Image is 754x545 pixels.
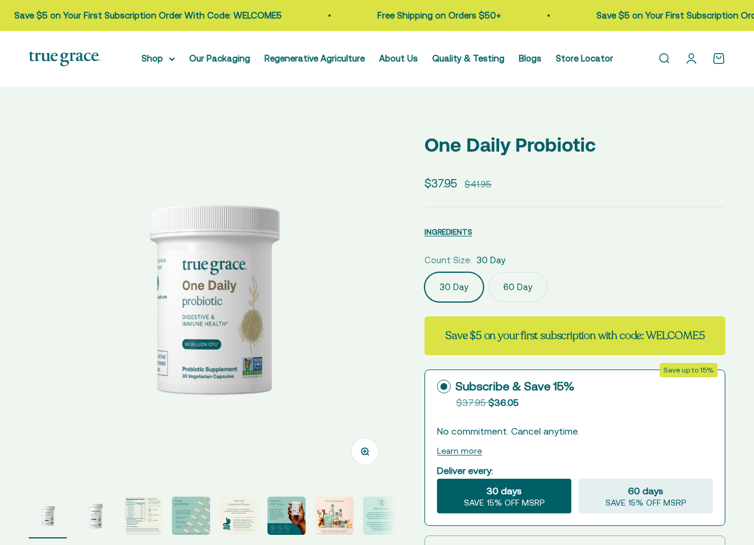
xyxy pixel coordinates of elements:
button: Go to item 2 [76,497,115,538]
a: Regenerative Agriculture [264,53,365,63]
summary: Shop [141,51,175,66]
button: Go to item 1 [29,497,67,538]
img: Every lot of True Grace supplements undergoes extensive third-party testing. Regulation says we d... [363,497,401,535]
img: Daily Probiotic forDigestive and Immune Support:* - 90 Billion CFU at time of manufacturing (30 B... [29,497,67,535]
a: Free Shipping on Orders $50+ [367,10,491,20]
button: INGREDIENTS [424,224,472,239]
img: Protects the probiotic cultures from light, moisture, and oxygen, extending shelf life and ensuri... [267,497,306,535]
img: Our full product line provides a robust and comprehensive offering for a true foundation of healt... [315,497,353,535]
button: Go to item 6 [267,497,306,538]
strong: Save $5 on your first subscription with code: WELCOME5 [445,328,704,343]
a: Blogs [519,53,541,63]
button: Go to item 7 [315,497,353,538]
img: Our probiotics undergo extensive third-party testing at Purity-IQ Inc., a global organization del... [124,497,162,535]
button: Go to item 5 [220,497,258,538]
button: Go to item 8 [363,497,401,538]
a: Quality & Testing [432,53,504,63]
p: Save $5 on Your First Subscription Order With Code: WELCOME5 [4,8,272,23]
a: Our Packaging [189,53,250,63]
compare-at-price: $41.95 [464,177,491,192]
legend: Count Size: [424,253,472,267]
img: Daily Probiotic forDigestive and Immune Support:* - 90 Billion CFU at time of manufacturing (30 B... [76,497,115,535]
span: INGREDIENTS [424,227,472,236]
span: 30 Day [476,253,506,267]
a: Store Locator [556,53,613,63]
button: Go to item 4 [172,497,210,538]
sale-price: $37.95 [424,174,457,192]
button: Go to item 3 [124,497,162,538]
img: Provide protection from stomach acid, allowing the probiotics to survive digestion and reach the ... [220,497,258,535]
a: About Us [379,53,418,63]
p: One Daily Probiotic [424,130,725,160]
img: Daily Probiotic forDigestive and Immune Support:* - 90 Billion CFU at time of manufacturing (30 B... [29,115,396,482]
img: - 12 quantified and DNA-verified probiotic cultures to support digestive and immune health* - Pre... [172,497,210,535]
